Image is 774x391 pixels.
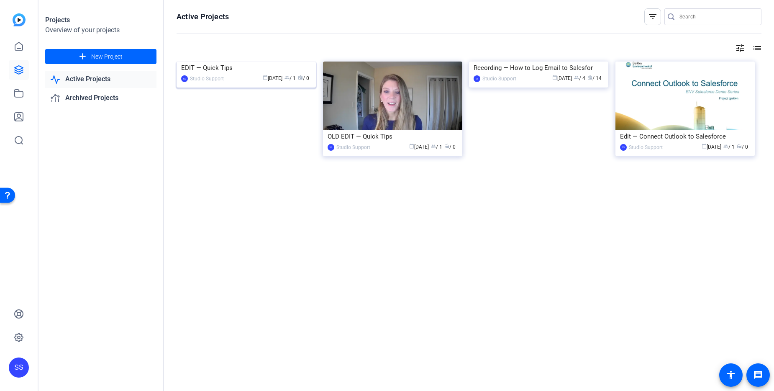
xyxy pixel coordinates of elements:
[723,144,728,149] span: group
[723,144,735,150] span: / 1
[679,12,755,22] input: Search
[751,43,761,53] mat-icon: list
[328,130,458,143] div: OLD EDIT — Quick Tips
[13,13,26,26] img: blue-gradient.svg
[263,75,268,80] span: calendar_today
[574,75,585,81] span: / 4
[726,370,736,380] mat-icon: accessibility
[552,75,557,80] span: calendar_today
[702,144,707,149] span: calendar_today
[474,62,604,74] div: Recording — How to Log Email to Salesfor
[263,75,282,81] span: [DATE]
[336,143,370,152] div: Studio Support
[45,71,156,88] a: Active Projects
[620,144,627,151] div: SS
[574,75,579,80] span: group
[444,144,449,149] span: radio
[431,144,436,149] span: group
[45,15,156,25] div: Projects
[9,358,29,378] div: SS
[629,143,663,152] div: Studio Support
[181,75,188,82] div: SS
[284,75,290,80] span: group
[298,75,303,80] span: radio
[444,144,456,150] span: / 0
[45,49,156,64] button: New Project
[77,51,88,62] mat-icon: add
[735,43,745,53] mat-icon: tune
[298,75,309,81] span: / 0
[737,144,748,150] span: / 0
[284,75,296,81] span: / 1
[474,75,480,82] div: SS
[181,62,311,74] div: EDIT — Quick Tips
[45,90,156,107] a: Archived Projects
[552,75,572,81] span: [DATE]
[648,12,658,22] mat-icon: filter_list
[431,144,442,150] span: / 1
[587,75,602,81] span: / 14
[91,52,123,61] span: New Project
[753,370,763,380] mat-icon: message
[737,144,742,149] span: radio
[45,25,156,35] div: Overview of your projects
[620,130,750,143] div: Edit — Connect Outlook to Salesforce
[409,144,414,149] span: calendar_today
[190,75,224,83] div: Studio Support
[328,144,334,151] div: SS
[482,75,516,83] div: Studio Support
[587,75,592,80] span: radio
[409,144,429,150] span: [DATE]
[702,144,721,150] span: [DATE]
[177,12,229,22] h1: Active Projects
